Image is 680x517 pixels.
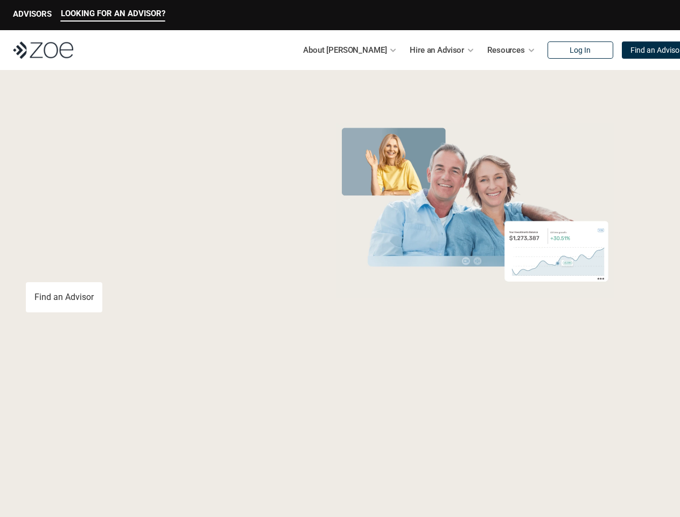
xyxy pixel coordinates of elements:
[26,423,654,474] p: Loremipsum: *DolOrsi Ametconsecte adi Eli Seddoeius tem inc utlaboreet. Dol 1439 MagNaal Enimadmi...
[487,42,525,58] p: Resources
[326,304,625,310] em: The information in the visuals above is for illustrative purposes only and does not represent an ...
[26,282,102,312] a: Find an Advisor
[548,41,613,59] a: Log In
[61,9,165,18] p: LOOKING FOR AN ADVISOR?
[26,243,296,269] p: You deserve an advisor you can trust. [PERSON_NAME], hire, and invest with vetted, fiduciary, fin...
[13,9,52,19] p: ADVISORS
[26,119,265,160] span: Grow Your Wealth
[410,42,464,58] p: Hire an Advisor
[34,292,94,302] p: Find an Advisor
[570,46,591,55] p: Log In
[26,155,243,233] span: with a Financial Advisor
[303,42,387,58] p: About [PERSON_NAME]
